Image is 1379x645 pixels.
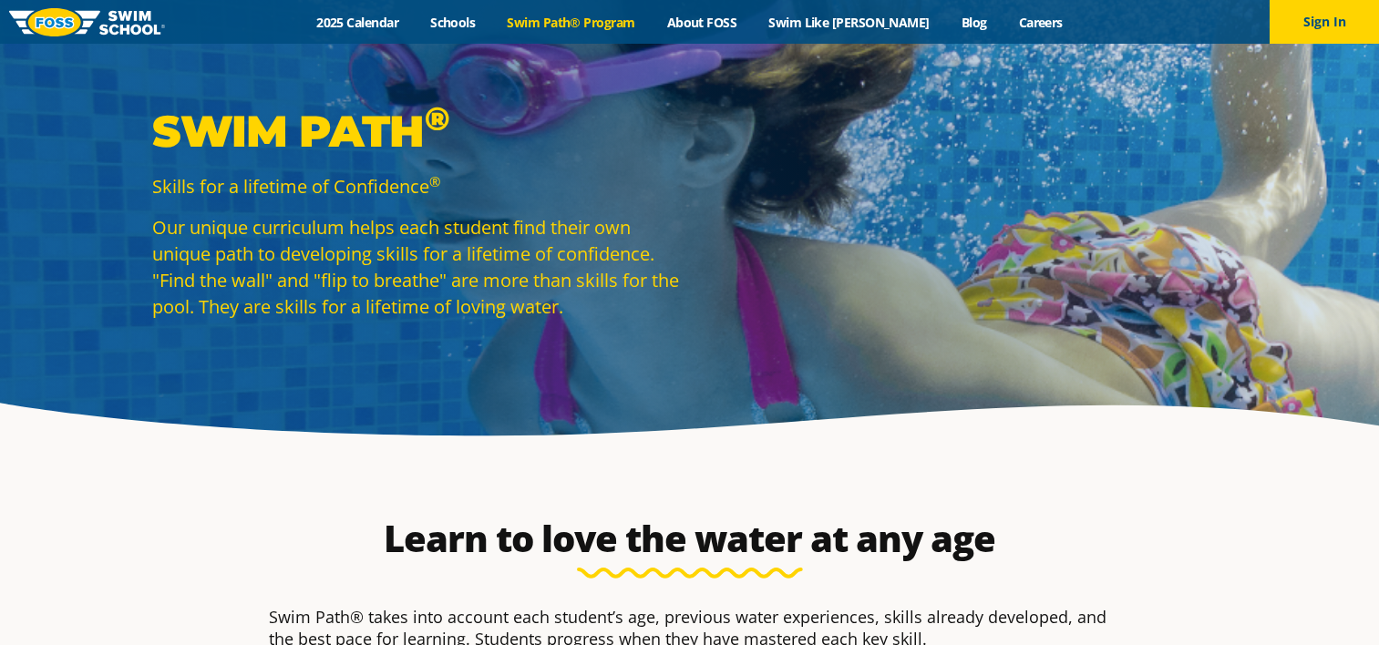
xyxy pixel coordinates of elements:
a: Careers [1003,14,1078,31]
a: Blog [945,14,1003,31]
a: Schools [415,14,491,31]
sup: ® [425,98,449,138]
img: FOSS Swim School Logo [9,8,165,36]
p: Skills for a lifetime of Confidence [152,173,681,200]
p: Our unique curriculum helps each student find their own unique path to developing skills for a li... [152,214,681,320]
a: 2025 Calendar [301,14,415,31]
a: Swim Path® Program [491,14,651,31]
a: Swim Like [PERSON_NAME] [753,14,946,31]
sup: ® [429,172,440,190]
a: About FOSS [651,14,753,31]
h2: Learn to love the water at any age [260,517,1120,560]
p: Swim Path [152,104,681,159]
